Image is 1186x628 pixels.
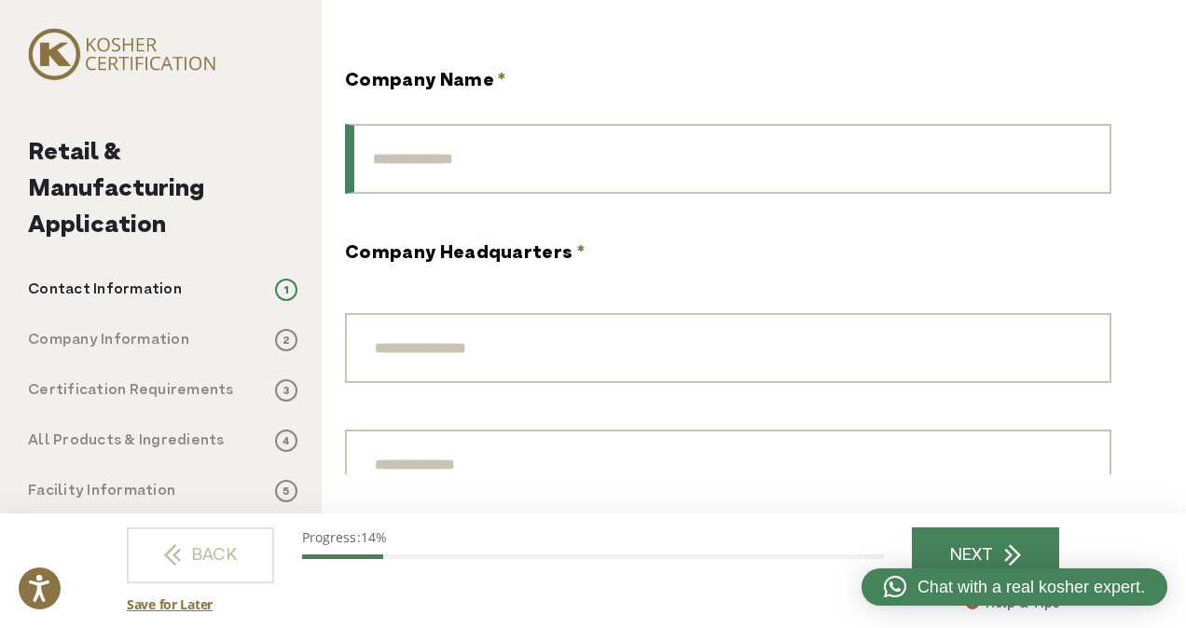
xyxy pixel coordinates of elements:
p: Progress: [302,527,884,547]
p: Facility Information [28,480,175,502]
p: Company Information [28,329,189,351]
legend: Company Headquarters [345,240,585,268]
span: 5 [275,480,297,502]
a: NEXT [912,527,1059,583]
p: Certification Requirements [28,379,234,402]
span: 14% [361,528,387,546]
h2: Retail & Manufacturing Application [28,135,297,244]
p: Contact Information [28,279,182,301]
p: All Products & Ingredients [28,430,225,452]
span: 1 [275,279,297,301]
a: Chat with a real kosher expert. [862,568,1167,606]
span: 2 [275,329,297,351]
span: 4 [275,430,297,452]
span: 3 [275,379,297,402]
a: Save for Later [127,594,213,614]
span: Chat with a real kosher expert. [917,575,1145,600]
label: Company Name [345,68,505,96]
